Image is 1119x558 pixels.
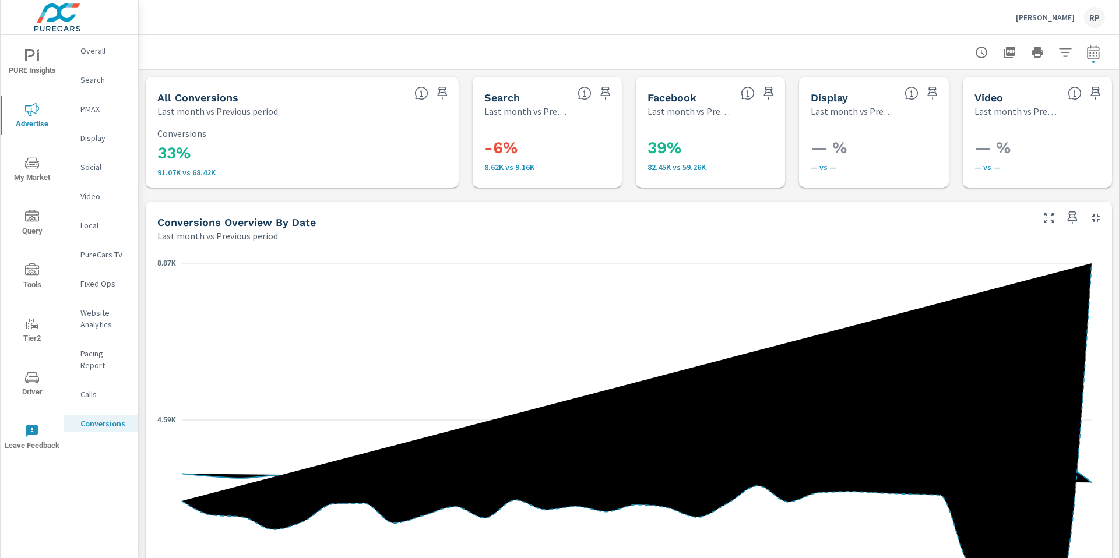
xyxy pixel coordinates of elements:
p: 82,448 vs 59,259 [648,163,801,172]
button: Apply Filters [1054,41,1077,64]
p: 91.07K vs 68.42K [157,168,447,177]
h3: 39% [648,138,801,158]
h5: Video [974,91,1003,104]
span: Tier2 [4,317,60,345]
span: Save this to your personalized report [923,84,942,103]
text: 4.59K [157,416,176,424]
p: Last month vs Previous period [484,104,568,118]
text: 8.87K [157,259,176,267]
div: Fixed Ops [64,275,138,292]
p: [PERSON_NAME] [1016,12,1075,23]
span: All Conversions include Actions, Leads and Unmapped Conversions [414,86,428,100]
h5: Search [484,91,520,104]
div: PureCars TV [64,246,138,263]
p: Conversions [157,128,447,139]
p: Social [80,161,129,173]
p: — vs — [811,163,965,172]
div: RP [1084,7,1105,28]
span: Display Conversions include Actions, Leads and Unmapped Conversions [905,86,919,100]
h3: — % [811,138,965,158]
div: Pacing Report [64,345,138,374]
div: Local [64,217,138,234]
div: Social [64,158,138,176]
p: Fixed Ops [80,278,129,289]
p: PMAX [80,103,129,115]
p: Video [80,190,129,202]
div: Website Analytics [64,304,138,333]
div: Conversions [64,415,138,432]
h5: All Conversions [157,91,238,104]
h5: Facebook [648,91,696,104]
span: My Market [4,156,60,185]
span: Save this to your personalized report [1063,209,1082,227]
p: Last month vs Previous period [974,104,1058,118]
span: All conversions reported from Facebook with duplicates filtered out [741,86,755,100]
div: Display [64,129,138,147]
span: Leave Feedback [4,424,60,453]
div: Overall [64,42,138,59]
p: Local [80,220,129,231]
p: Last month vs Previous period [157,104,278,118]
span: Search Conversions include Actions, Leads and Unmapped Conversions. [578,86,592,100]
div: nav menu [1,35,64,464]
p: Conversions [80,418,129,429]
div: Calls [64,386,138,403]
p: Last month vs Previous period [157,229,278,243]
span: Save this to your personalized report [433,84,452,103]
p: PureCars TV [80,249,129,260]
p: Pacing Report [80,348,129,371]
div: Video [64,188,138,205]
span: Save this to your personalized report [1086,84,1105,103]
span: Video Conversions include Actions, Leads and Unmapped Conversions [1068,86,1082,100]
p: Last month vs Previous period [811,104,895,118]
p: 8,622 vs 9,163 [484,163,638,172]
button: Minimize Widget [1086,209,1105,227]
span: Tools [4,263,60,292]
p: Display [80,132,129,144]
span: Query [4,210,60,238]
p: Last month vs Previous period [648,104,731,118]
button: Make Fullscreen [1040,209,1058,227]
button: Print Report [1026,41,1049,64]
div: Search [64,71,138,89]
p: Overall [80,45,129,56]
button: "Export Report to PDF" [998,41,1021,64]
h3: -6% [484,138,638,158]
p: Search [80,74,129,86]
h5: Conversions Overview By Date [157,216,316,228]
span: PURE Insights [4,49,60,77]
p: Calls [80,389,129,400]
span: Advertise [4,103,60,131]
p: Website Analytics [80,307,129,330]
span: Save this to your personalized report [759,84,778,103]
div: PMAX [64,100,138,118]
button: Select Date Range [1082,41,1105,64]
h3: 33% [157,143,447,163]
h5: Display [811,91,848,104]
span: Driver [4,370,60,399]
